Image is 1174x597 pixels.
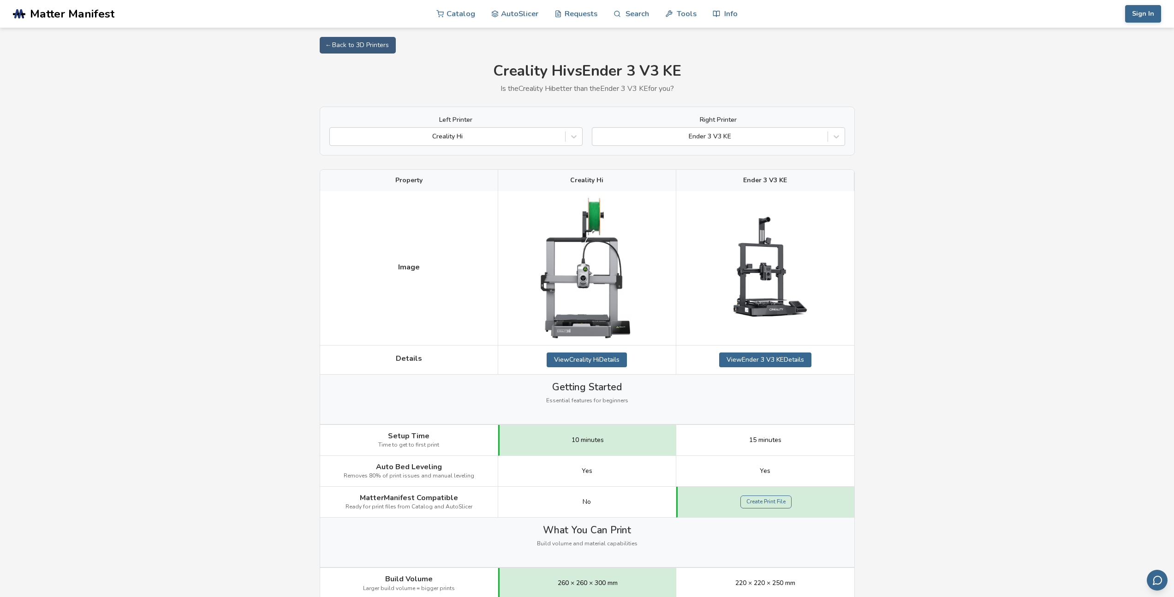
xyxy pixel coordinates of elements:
input: Creality Hi [334,133,336,140]
span: Image [398,263,420,271]
span: Getting Started [552,382,622,393]
p: Is the Creality Hi better than the Ender 3 V3 KE for you? [320,84,855,93]
span: No [583,498,591,506]
a: ViewCreality HiDetails [547,352,627,367]
span: 15 minutes [749,436,781,444]
span: Build volume and material capabilities [537,541,638,547]
span: Matter Manifest [30,7,114,20]
button: Send feedback via email [1147,570,1168,591]
span: MatterManifest Compatible [360,494,458,502]
label: Right Printer [592,116,845,124]
span: Time to get to first print [378,442,439,448]
span: Creality Hi [570,177,603,184]
img: Ender 3 V3 KE [719,217,811,319]
h1: Creality Hi vs Ender 3 V3 KE [320,63,855,80]
span: Larger build volume = bigger prints [363,585,455,592]
span: Yes [760,467,770,475]
span: Property [395,177,423,184]
span: Yes [582,467,592,475]
a: ← Back to 3D Printers [320,37,396,54]
span: Essential features for beginners [546,398,628,404]
span: Build Volume [385,575,433,583]
span: Details [396,354,422,363]
span: Setup Time [388,432,429,440]
a: ViewEnder 3 V3 KEDetails [719,352,811,367]
a: Create Print File [740,496,792,508]
button: Sign In [1125,5,1161,23]
span: What You Can Print [543,525,631,536]
span: Auto Bed Leveling [376,463,442,471]
span: 260 × 260 × 300 mm [558,579,618,587]
input: Ender 3 V3 KE [597,133,599,140]
span: 220 × 220 × 250 mm [735,579,795,587]
span: 10 minutes [572,436,604,444]
img: Creality Hi [541,198,633,338]
span: Removes 80% of print issues and manual leveling [344,473,474,479]
span: Ready for print files from Catalog and AutoSlicer [346,504,472,510]
label: Left Printer [329,116,583,124]
span: Ender 3 V3 KE [743,177,787,184]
